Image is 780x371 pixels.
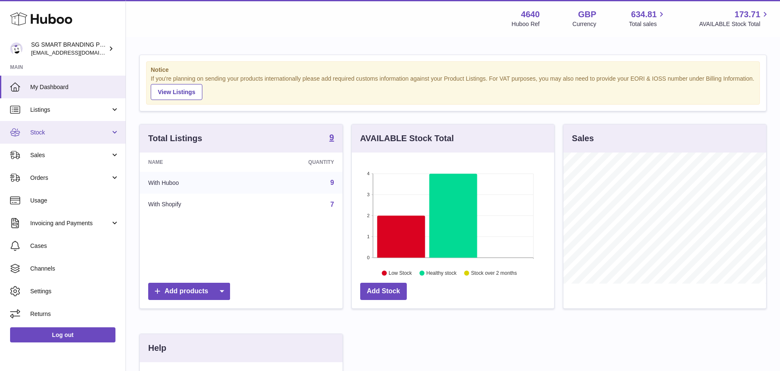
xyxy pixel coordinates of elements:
[30,106,110,114] span: Listings
[30,242,119,250] span: Cases
[30,197,119,205] span: Usage
[151,84,202,100] a: View Listings
[426,270,457,276] text: Healthy stock
[360,133,454,144] h3: AVAILABLE Stock Total
[30,129,110,137] span: Stock
[30,174,110,182] span: Orders
[389,270,412,276] text: Low Stock
[140,194,249,216] td: With Shopify
[360,283,407,300] a: Add Stock
[330,133,334,142] strong: 9
[573,20,597,28] div: Currency
[140,172,249,194] td: With Huboo
[148,342,166,354] h3: Help
[699,20,770,28] span: AVAILABLE Stock Total
[471,270,517,276] text: Stock over 2 months
[367,255,369,260] text: 0
[148,283,230,300] a: Add products
[330,133,334,143] a: 9
[30,219,110,227] span: Invoicing and Payments
[735,9,760,20] span: 173.71
[30,83,119,91] span: My Dashboard
[30,151,110,159] span: Sales
[148,133,202,144] h3: Total Listings
[572,133,594,144] h3: Sales
[367,171,369,176] text: 4
[521,9,540,20] strong: 4640
[10,327,115,342] a: Log out
[31,49,123,56] span: [EMAIL_ADDRESS][DOMAIN_NAME]
[31,41,107,57] div: SG SMART BRANDING PTE. LTD.
[699,9,770,28] a: 173.71 AVAILABLE Stock Total
[140,153,249,172] th: Name
[367,234,369,239] text: 1
[629,9,666,28] a: 634.81 Total sales
[30,265,119,273] span: Channels
[330,179,334,186] a: 9
[367,213,369,218] text: 2
[629,20,666,28] span: Total sales
[151,66,755,74] strong: Notice
[330,201,334,208] a: 7
[151,75,755,100] div: If you're planning on sending your products internationally please add required customs informati...
[367,192,369,197] text: 3
[512,20,540,28] div: Huboo Ref
[30,310,119,318] span: Returns
[30,287,119,295] span: Settings
[578,9,596,20] strong: GBP
[10,42,23,55] img: uktopsmileshipping@gmail.com
[249,153,342,172] th: Quantity
[631,9,657,20] span: 634.81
